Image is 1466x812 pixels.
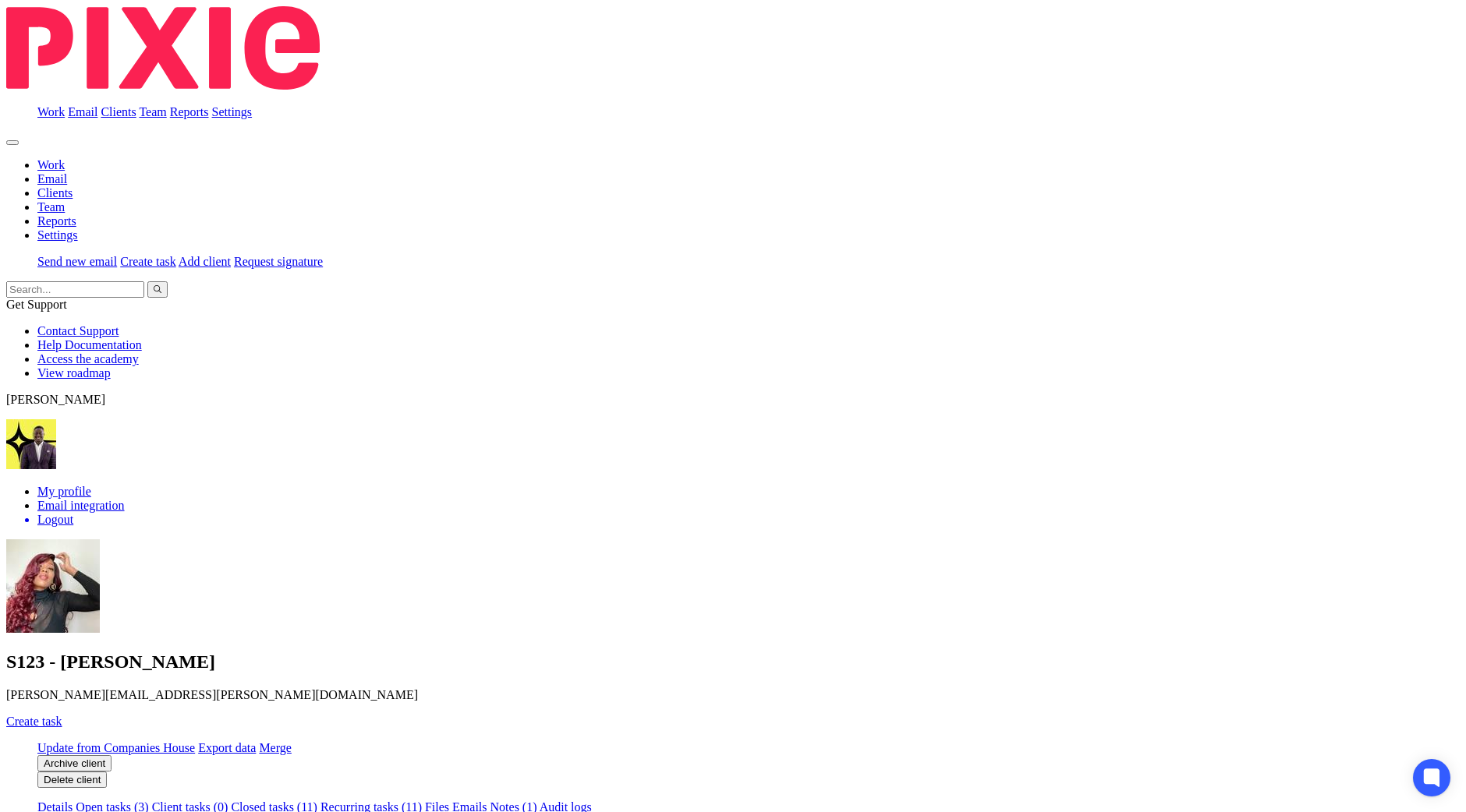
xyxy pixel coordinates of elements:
a: Settings [37,228,78,242]
a: Create task [120,255,176,268]
a: Reports [170,105,209,118]
a: Email [37,172,67,185]
p: [PERSON_NAME] [6,393,1460,407]
a: Add client [179,255,231,268]
input: Search [6,281,144,298]
a: Logout [37,513,1460,527]
a: Work [37,158,65,171]
a: Access the academy [37,352,139,365]
button: Archive client [37,755,112,771]
a: Export data [198,741,256,754]
a: Help Documentation [37,338,142,351]
h2: S123 - [PERSON_NAME] [6,651,1460,673]
img: Yemi-Starbridge.jpg [6,419,56,469]
a: Email integration [37,499,125,512]
a: Settings [212,105,253,118]
a: Team [139,105,166,118]
a: Send new email [37,255,117,268]
img: Pixie [6,6,320,90]
a: My profile [37,485,91,498]
a: Create task [6,715,62,728]
button: Search [147,281,168,298]
a: Team [37,200,65,214]
span: Delete client [44,774,101,786]
a: Clients [101,105,136,118]
a: Work [37,105,65,118]
span: Get Support [6,298,67,311]
a: Merge [259,741,291,754]
img: Raquel%20Sewell.jpg [6,539,100,633]
a: View roadmap [37,366,111,380]
a: Clients [37,186,73,199]
span: Logout [37,513,73,526]
a: Reports [37,214,76,228]
a: Contact Support [37,324,119,337]
a: Update from Companies House [37,741,195,754]
a: Request signature [234,255,323,268]
p: [PERSON_NAME][EMAIL_ADDRESS][PERSON_NAME][DOMAIN_NAME] [6,688,1460,702]
a: Email [68,105,97,118]
button: Delete client [37,771,107,788]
